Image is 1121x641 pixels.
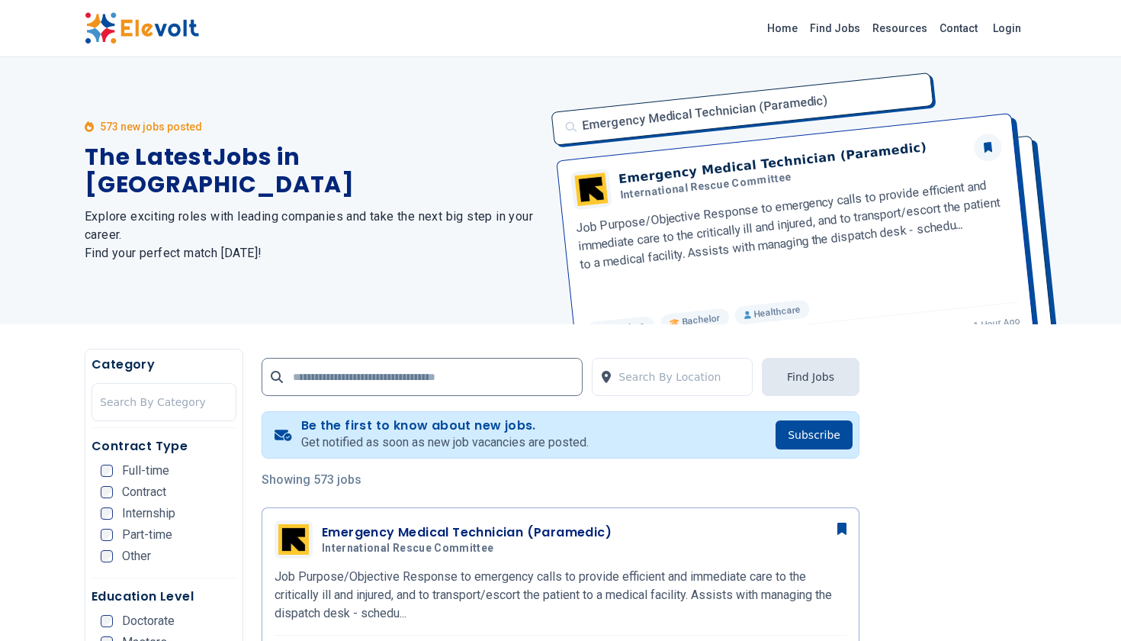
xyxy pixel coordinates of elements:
input: Full-time [101,465,113,477]
h4: Be the first to know about new jobs. [301,418,589,433]
p: 573 new jobs posted [100,119,202,134]
span: Contract [122,486,166,498]
a: Find Jobs [804,16,866,40]
p: Job Purpose/Objective Response to emergency calls to provide efficient and immediate care to the ... [275,568,846,623]
span: Part-time [122,529,172,541]
h5: Category [92,356,236,374]
img: International Rescue Committee [278,524,309,555]
span: Other [122,550,151,562]
span: Doctorate [122,615,175,627]
input: Internship [101,507,113,520]
button: Find Jobs [762,358,859,396]
p: Showing 573 jobs [262,471,859,489]
span: Internship [122,507,175,520]
a: Contact [933,16,984,40]
h5: Contract Type [92,437,236,456]
h5: Education Level [92,588,236,606]
span: Full-time [122,465,169,477]
input: Other [101,550,113,562]
h2: Explore exciting roles with leading companies and take the next big step in your career. Find you... [85,208,542,263]
a: Login [984,13,1030,43]
input: Part-time [101,529,113,541]
a: Home [761,16,804,40]
input: Doctorate [101,615,113,627]
h1: The Latest Jobs in [GEOGRAPHIC_DATA] [85,143,542,198]
input: Contract [101,486,113,498]
h3: Emergency Medical Technician (Paramedic) [322,523,612,542]
a: Resources [866,16,933,40]
button: Subscribe [776,420,853,449]
iframe: Chat Widget [1045,568,1121,641]
p: Get notified as soon as new job vacancies are posted. [301,433,589,452]
span: International Rescue Committee [322,542,494,556]
img: Elevolt [85,12,199,44]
